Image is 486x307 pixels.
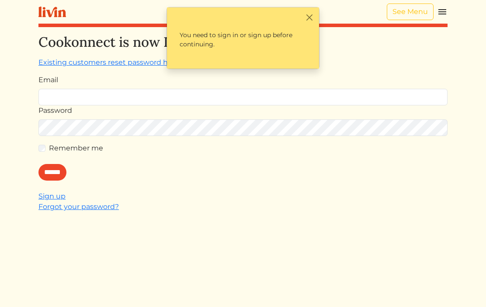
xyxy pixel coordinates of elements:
[172,23,314,56] p: You need to sign in or sign up before continuing.
[38,192,66,200] a: Sign up
[49,143,103,153] label: Remember me
[38,58,179,66] a: Existing customers reset password here
[437,7,448,17] img: menu_hamburger-cb6d353cf0ecd9f46ceae1c99ecbeb4a00e71ca567a856bd81f57e9d8c17bb26.svg
[38,7,66,17] img: livin-logo-a0d97d1a881af30f6274990eb6222085a2533c92bbd1e4f22c21b4f0d0e3210c.svg
[387,3,434,20] a: See Menu
[305,13,314,22] button: Close
[38,34,448,50] h2: Cookonnect is now Livin!
[38,105,72,116] label: Password
[38,75,58,85] label: Email
[38,202,119,211] a: Forgot your password?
